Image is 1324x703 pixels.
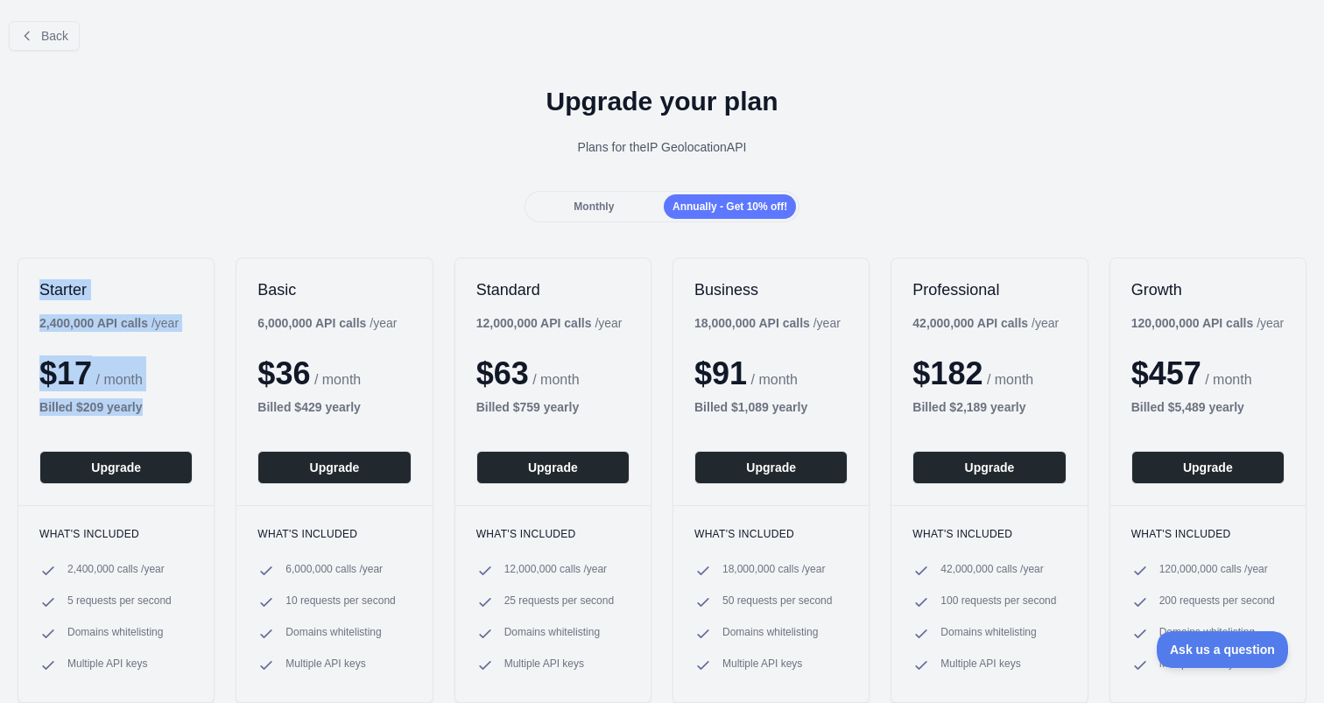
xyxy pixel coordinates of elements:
[694,355,747,391] span: $ 91
[476,314,623,332] div: / year
[912,355,982,391] span: $ 182
[1157,631,1289,668] iframe: Toggle Customer Support
[476,355,529,391] span: $ 63
[694,316,810,330] b: 18,000,000 API calls
[1131,314,1285,332] div: / year
[1131,355,1201,391] span: $ 457
[912,314,1059,332] div: / year
[476,279,630,300] h2: Standard
[1131,316,1254,330] b: 120,000,000 API calls
[694,314,841,332] div: / year
[694,279,848,300] h2: Business
[476,316,592,330] b: 12,000,000 API calls
[1131,279,1285,300] h2: Growth
[912,279,1066,300] h2: Professional
[912,316,1028,330] b: 42,000,000 API calls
